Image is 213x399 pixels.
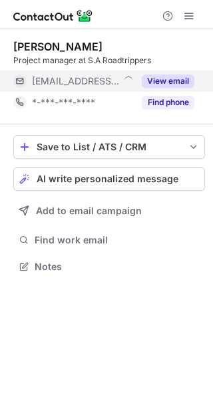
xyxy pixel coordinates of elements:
div: [PERSON_NAME] [13,40,103,53]
div: Project manager at S.A Roadtrippers [13,55,205,66]
span: AI write personalized message [37,174,178,184]
span: Add to email campaign [36,205,142,216]
button: save-profile-one-click [13,135,205,159]
button: Find work email [13,231,205,249]
button: Reveal Button [142,74,194,88]
button: Reveal Button [142,96,194,109]
button: AI write personalized message [13,167,205,191]
span: Notes [35,261,200,273]
button: Add to email campaign [13,199,205,223]
span: Find work email [35,234,200,246]
span: [EMAIL_ADDRESS][DOMAIN_NAME] [32,75,119,87]
button: Notes [13,257,205,276]
img: ContactOut v5.3.10 [13,8,93,24]
div: Save to List / ATS / CRM [37,142,182,152]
